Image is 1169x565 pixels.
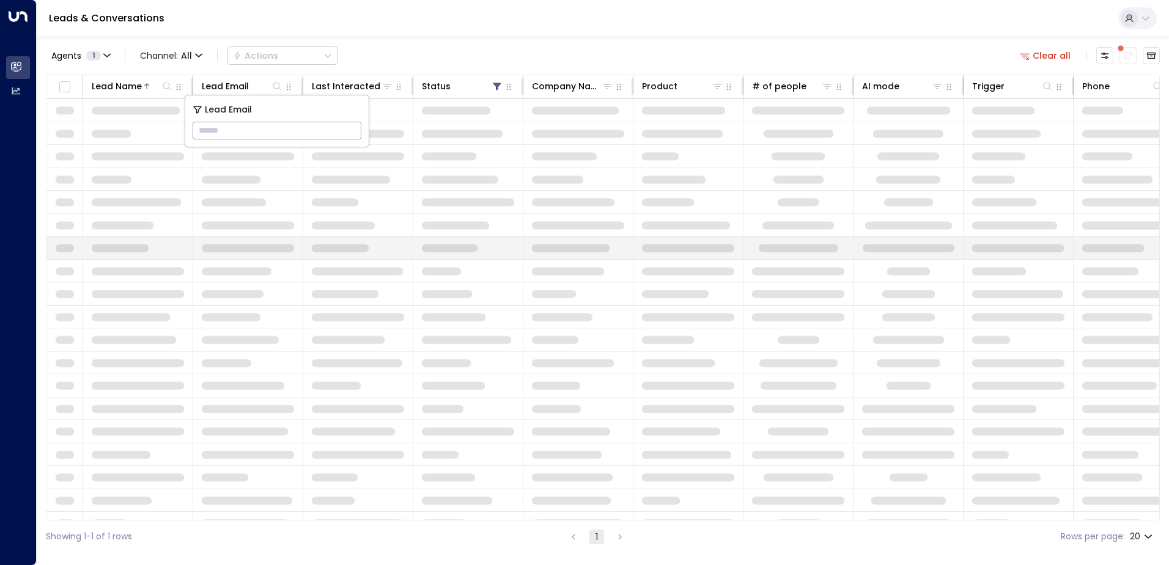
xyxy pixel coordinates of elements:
button: Channel:All [135,47,207,64]
div: Product [642,79,723,94]
span: 1 [86,51,101,61]
div: Last Interacted [312,79,380,94]
span: Channel: [135,47,207,64]
div: Phone [1082,79,1163,94]
button: Agents1 [46,47,115,64]
div: Actions [233,50,278,61]
label: Rows per page: [1061,530,1125,543]
button: page 1 [589,530,604,544]
button: Customize [1096,47,1113,64]
button: Archived Leads [1143,47,1160,64]
div: Trigger [972,79,1053,94]
div: Product [642,79,677,94]
div: Phone [1082,79,1110,94]
div: Showing 1-1 of 1 rows [46,530,132,543]
div: 20 [1130,528,1155,545]
span: There are new threads available. Refresh the grid to view the latest updates. [1119,47,1137,64]
div: Button group with a nested menu [227,46,337,65]
div: # of people [752,79,833,94]
div: AI mode [862,79,943,94]
div: Trigger [972,79,1005,94]
div: Status [422,79,451,94]
div: Lead Name [92,79,142,94]
div: Lead Name [92,79,173,94]
button: Actions [227,46,337,65]
div: Last Interacted [312,79,393,94]
span: Agents [51,51,81,60]
button: Clear all [1015,47,1076,64]
div: Company Name [532,79,613,94]
div: AI mode [862,79,899,94]
div: # of people [752,79,806,94]
a: Leads & Conversations [49,11,164,25]
div: Company Name [532,79,601,94]
span: Lead Email [205,103,252,117]
div: Lead Email [202,79,283,94]
nav: pagination navigation [566,529,628,544]
div: Status [422,79,503,94]
div: Lead Email [202,79,249,94]
span: All [181,51,192,61]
